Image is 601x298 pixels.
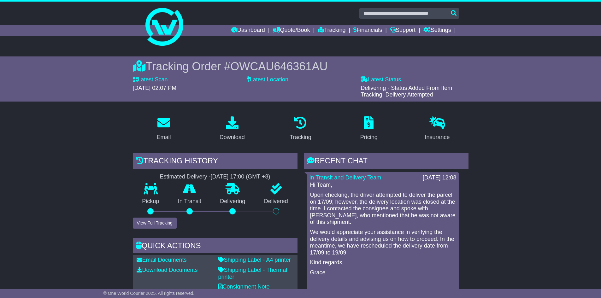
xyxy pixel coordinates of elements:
[133,85,177,91] span: [DATE] 02:07 PM
[133,238,298,255] div: Quick Actions
[218,267,287,280] a: Shipping Label - Thermal printer
[168,198,211,205] p: In Transit
[286,114,315,144] a: Tracking
[137,257,187,263] a: Email Documents
[361,76,401,83] label: Latest Status
[133,173,298,180] div: Estimated Delivery -
[133,60,468,73] div: Tracking Order #
[218,283,270,290] a: Consignment Note
[356,114,382,144] a: Pricing
[390,25,415,36] a: Support
[152,114,175,144] a: Email
[156,133,171,142] div: Email
[290,133,311,142] div: Tracking
[318,25,345,36] a: Tracking
[423,25,451,36] a: Settings
[310,192,456,226] p: Upon checking, the driver attempted to deliver the parcel on 17/09; however, the delivery locatio...
[211,198,255,205] p: Delivering
[304,153,468,170] div: RECENT CHAT
[423,174,457,181] div: [DATE] 12:08
[230,60,327,73] span: OWCAU646361AU
[247,76,288,83] label: Latest Location
[309,174,381,181] a: In Transit and Delivery Team
[255,198,298,205] p: Delivered
[220,133,245,142] div: Download
[133,76,168,83] label: Latest Scan
[211,173,270,180] div: [DATE] 17:00 (GMT +8)
[133,218,177,229] button: View Full Tracking
[215,114,249,144] a: Download
[361,85,452,98] span: Delivering - Status Added From Item Tracking. Delivery Attempted
[310,229,456,256] p: We would appreciate your assistance in verifying the delivery details and advising us on how to p...
[133,153,298,170] div: Tracking history
[231,25,265,36] a: Dashboard
[425,133,450,142] div: Insurance
[421,114,454,144] a: Insurance
[310,182,456,189] p: Hi Team,
[353,25,382,36] a: Financials
[133,198,169,205] p: Pickup
[218,257,291,263] a: Shipping Label - A4 printer
[360,133,378,142] div: Pricing
[310,269,456,276] p: Grace
[310,259,456,266] p: Kind regards,
[273,25,310,36] a: Quote/Book
[137,267,198,273] a: Download Documents
[103,291,195,296] span: © One World Courier 2025. All rights reserved.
